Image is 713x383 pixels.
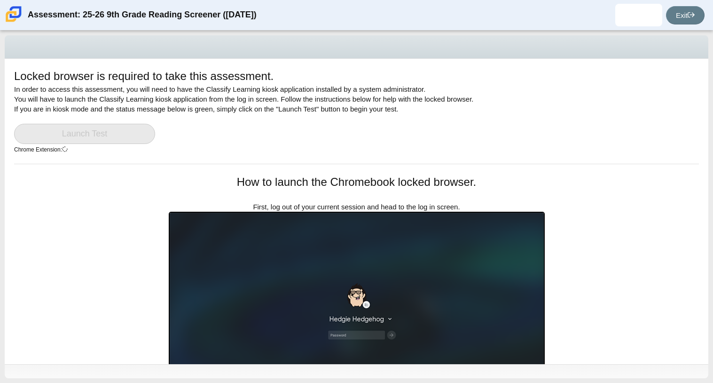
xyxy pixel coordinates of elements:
div: Assessment: 25-26 9th Grade Reading Screener ([DATE]) [28,4,257,26]
div: In order to access this assessment, you will need to have the Classify Learning kiosk application... [14,68,699,164]
img: nyiana.wells.2BFpGr [631,8,646,23]
img: Carmen School of Science & Technology [4,4,24,24]
h1: How to launch the Chromebook locked browser. [169,174,545,190]
small: Chrome Extension: [14,146,68,153]
h1: Locked browser is required to take this assessment. [14,68,274,84]
a: Carmen School of Science & Technology [4,17,24,25]
a: Exit [666,6,705,24]
a: Launch Test [14,124,155,144]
